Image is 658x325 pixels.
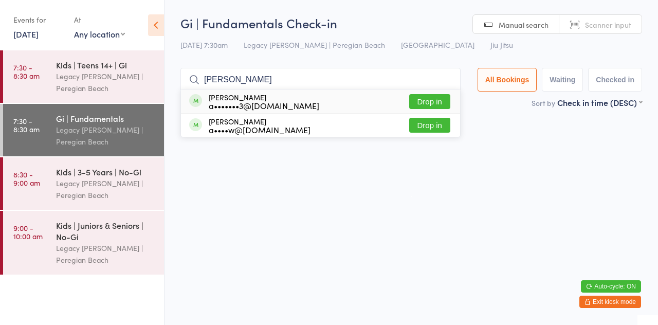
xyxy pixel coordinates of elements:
a: 8:30 -9:00 amKids | 3-5 Years | No-GiLegacy [PERSON_NAME] | Peregian Beach [3,157,164,210]
a: 7:30 -8:30 amGi | FundamentalsLegacy [PERSON_NAME] | Peregian Beach [3,104,164,156]
div: Kids | Juniors & Seniors | No-Gi [56,220,155,242]
span: [GEOGRAPHIC_DATA] [401,40,474,50]
a: [DATE] [13,28,39,40]
div: At [74,11,125,28]
a: 7:30 -8:30 amKids | Teens 14+ | GiLegacy [PERSON_NAME] | Peregian Beach [3,50,164,103]
time: 7:30 - 8:30 am [13,63,40,80]
div: Legacy [PERSON_NAME] | Peregian Beach [56,124,155,148]
span: Legacy [PERSON_NAME] | Peregian Beach [244,40,385,50]
span: Manual search [499,20,549,30]
div: Any location [74,28,125,40]
div: Events for [13,11,64,28]
div: Gi | Fundamentals [56,113,155,124]
time: 9:00 - 10:00 am [13,224,43,240]
a: 9:00 -10:00 amKids | Juniors & Seniors | No-GiLegacy [PERSON_NAME] | Peregian Beach [3,211,164,275]
button: Auto-cycle: ON [581,280,641,293]
time: 8:30 - 9:00 am [13,170,40,187]
div: Kids | Teens 14+ | Gi [56,59,155,70]
h2: Gi | Fundamentals Check-in [180,14,642,31]
span: [DATE] 7:30am [180,40,228,50]
button: Exit kiosk mode [579,296,641,308]
div: a••••w@[DOMAIN_NAME] [209,125,310,134]
div: [PERSON_NAME] [209,117,310,134]
div: Kids | 3-5 Years | No-Gi [56,166,155,177]
button: All Bookings [478,68,537,92]
div: a•••••••3@[DOMAIN_NAME] [209,101,319,110]
div: Legacy [PERSON_NAME] | Peregian Beach [56,177,155,201]
span: Scanner input [585,20,631,30]
div: Legacy [PERSON_NAME] | Peregian Beach [56,70,155,94]
div: Legacy [PERSON_NAME] | Peregian Beach [56,242,155,266]
button: Checked in [588,68,642,92]
button: Drop in [409,118,450,133]
input: Search [180,68,461,92]
div: [PERSON_NAME] [209,93,319,110]
button: Drop in [409,94,450,109]
div: Check in time (DESC) [557,97,642,108]
time: 7:30 - 8:30 am [13,117,40,133]
label: Sort by [532,98,555,108]
span: Jiu Jitsu [490,40,513,50]
button: Waiting [542,68,583,92]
